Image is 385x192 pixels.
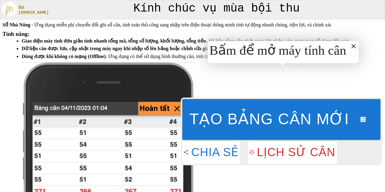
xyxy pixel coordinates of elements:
strong: Dữ liệu cân được lưu, cập nhật trong máy ngay khi nhập số lên bảng hoặc chỉnh sửa giá trị [22,46,215,51]
button: Tạo bảng cân mới [182,99,380,140]
h3: Tính năng: [2,28,383,38]
div: So [18,5,49,10]
img: Sổ nhà nông Logo [2,2,17,16]
div: tránh những rủi ro, sự cố gây mất dữ liệu. [22,46,383,51]
strong: Giao diện máy tính đơn giản tính nhanh tổng mã, tổng số lượng, khối lượng, tổng tiền. [22,38,207,43]
strong: Sổ Nhà Nông [2,22,30,27]
div: Bấm để mở máy tính cân [209,43,346,58]
span: - Ứng dụng miễn phí chuyển đổi ghi sổ cân, tính toán thủ công sang nhập trên điện thoại thông min... [30,22,332,27]
div: Kính chúc vụ mùa bội thu [50,1,383,15]
div: [DOMAIN_NAME] [18,10,49,15]
button: Lịch sử cân [248,141,337,163]
div: . Ứng dụng có thể sử dụng bình thuờng cân, tính tiền, xem lại, thống kê... mọi lúc mọi nơi. [22,53,383,59]
button: Chia sẻ [182,141,240,163]
li: Số liệu tổng cập nhật ngay khi nhập, sửa, trực quan dễ dàng đối soát. [22,38,383,46]
strong: Dùng được khi không có mạng (Offline) [22,54,106,59]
